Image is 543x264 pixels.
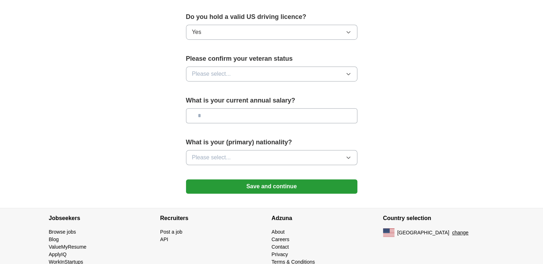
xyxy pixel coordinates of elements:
[272,244,289,250] a: Contact
[186,138,357,147] label: What is your (primary) nationality?
[192,153,231,162] span: Please select...
[192,28,201,36] span: Yes
[49,244,87,250] a: ValueMyResume
[160,236,169,242] a: API
[272,251,288,257] a: Privacy
[452,229,468,236] button: change
[186,12,357,22] label: Do you hold a valid US driving licence?
[186,96,357,105] label: What is your current annual salary?
[272,236,290,242] a: Careers
[49,236,59,242] a: Blog
[186,25,357,40] button: Yes
[186,66,357,81] button: Please select...
[383,228,394,237] img: US flag
[49,229,76,235] a: Browse jobs
[272,229,285,235] a: About
[186,150,357,165] button: Please select...
[192,70,231,78] span: Please select...
[397,229,449,236] span: [GEOGRAPHIC_DATA]
[186,179,357,194] button: Save and continue
[186,54,357,64] label: Please confirm your veteran status
[49,251,67,257] a: ApplyIQ
[383,208,494,228] h4: Country selection
[160,229,182,235] a: Post a job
